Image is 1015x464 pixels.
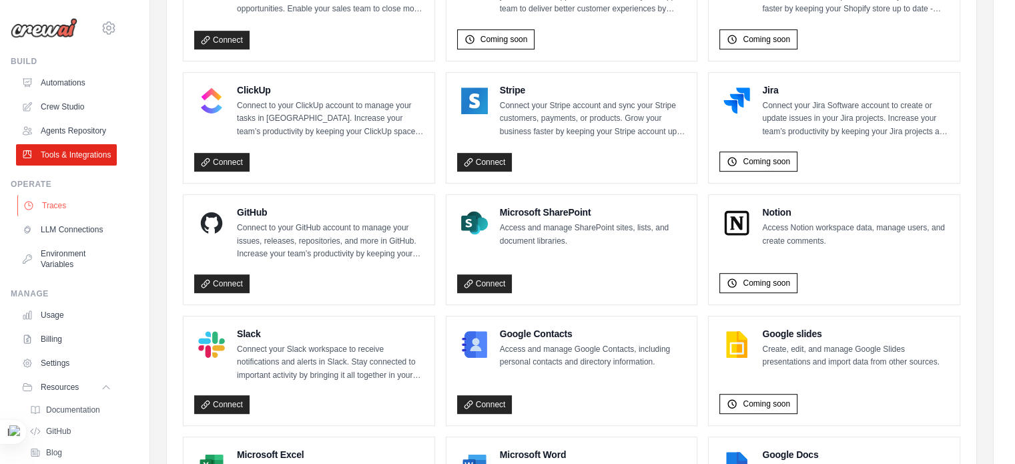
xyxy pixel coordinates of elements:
p: Connect your Stripe account and sync your Stripe customers, payments, or products. Grow your busi... [500,99,687,139]
h4: Google slides [762,327,949,340]
span: Blog [46,447,62,458]
span: GitHub [46,426,71,437]
h4: ClickUp [237,83,424,97]
a: Blog [24,443,117,462]
h4: Notion [762,206,949,219]
a: Environment Variables [16,243,117,275]
img: Jira Logo [723,87,750,114]
p: Access and manage SharePoint sites, lists, and document libraries. [500,222,687,248]
a: Usage [16,304,117,326]
a: Connect [194,153,250,172]
span: Documentation [46,405,100,415]
a: Connect [194,31,250,49]
img: Slack Logo [198,331,225,358]
a: Connect [457,274,513,293]
h4: Microsoft Excel [237,448,424,461]
div: Manage [11,288,117,299]
p: Connect your Slack workspace to receive notifications and alerts in Slack. Stay connected to impo... [237,343,424,383]
a: Automations [16,72,117,93]
a: Traces [17,195,118,216]
span: Coming soon [480,34,528,45]
span: Coming soon [743,34,790,45]
h4: Stripe [500,83,687,97]
h4: Microsoft Word [500,448,687,461]
img: Stripe Logo [461,87,488,114]
h4: Slack [237,327,424,340]
a: Connect [194,395,250,414]
p: Connect to your GitHub account to manage your issues, releases, repositories, and more in GitHub.... [237,222,424,261]
a: Connect [457,395,513,414]
img: GitHub Logo [198,210,225,236]
h4: Jira [762,83,949,97]
div: Operate [11,179,117,190]
button: Resources [16,377,117,398]
span: Coming soon [743,399,790,409]
h4: GitHub [237,206,424,219]
div: Build [11,56,117,67]
h4: Google Docs [762,448,949,461]
span: Coming soon [743,278,790,288]
img: Google slides Logo [723,331,750,358]
a: LLM Connections [16,219,117,240]
span: Resources [41,382,79,393]
img: Logo [11,18,77,38]
a: Settings [16,353,117,374]
span: Coming soon [743,156,790,167]
a: Documentation [24,401,117,419]
p: Connect your Jira Software account to create or update issues in your Jira projects. Increase you... [762,99,949,139]
a: GitHub [24,422,117,441]
p: Create, edit, and manage Google Slides presentations and import data from other sources. [762,343,949,369]
h4: Microsoft SharePoint [500,206,687,219]
h4: Google Contacts [500,327,687,340]
img: ClickUp Logo [198,87,225,114]
a: Tools & Integrations [16,144,117,166]
a: Connect [194,274,250,293]
a: Agents Repository [16,120,117,142]
img: Microsoft SharePoint Logo [461,210,488,236]
img: Google Contacts Logo [461,331,488,358]
a: Connect [457,153,513,172]
p: Access Notion workspace data, manage users, and create comments. [762,222,949,248]
a: Crew Studio [16,96,117,118]
p: Connect to your ClickUp account to manage your tasks in [GEOGRAPHIC_DATA]. Increase your team’s p... [237,99,424,139]
p: Access and manage Google Contacts, including personal contacts and directory information. [500,343,687,369]
a: Billing [16,328,117,350]
img: Notion Logo [723,210,750,236]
